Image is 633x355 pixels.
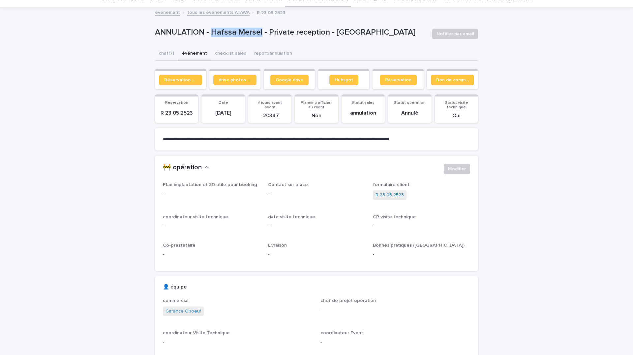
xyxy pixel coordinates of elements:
span: Statut sales [351,101,375,105]
button: chat (7) [155,47,178,61]
span: Statut visite technique [445,101,468,109]
p: - [268,190,365,197]
p: R 23 05 2523 [257,9,285,16]
span: Plan implantation et 3D utile pour booking [163,182,257,187]
span: coordinateur visite technique [163,215,228,219]
span: Contact sur place [268,182,308,187]
p: - [163,339,313,346]
span: date visite technique [268,215,315,219]
a: Réservation [380,75,417,85]
span: Planning afficher au client [301,101,332,109]
p: - [373,251,470,258]
a: tous les événements ATAWA [187,8,250,16]
a: Réservation client [159,75,202,85]
a: Garance Oboeuf [166,308,201,315]
p: - [268,251,365,258]
span: Réservation client [164,78,197,82]
span: CR visite technique [373,215,416,219]
p: -20347 [252,113,287,119]
a: R 23 05 2523 [376,192,404,199]
p: - [268,223,365,230]
span: Bonnes pratiques ([GEOGRAPHIC_DATA]) [373,243,465,248]
p: - [373,223,470,230]
span: chef de projet opération [320,298,376,303]
span: Bon de commande [436,78,469,82]
span: commercial [163,298,189,303]
a: Bon de commande [431,75,474,85]
a: événement [155,8,180,16]
span: coordinateur Event [320,331,363,335]
span: Statut opération [394,101,426,105]
span: # jours avant event [258,101,282,109]
button: report/annulation [250,47,296,61]
p: R 23 05 2523 [159,110,194,116]
p: - [163,190,260,197]
a: Google drive [270,75,309,85]
p: Annulé [392,110,427,116]
a: Hubspot [329,75,358,85]
span: Livraison [268,243,287,248]
p: - [163,223,260,230]
p: annulation [346,110,381,116]
p: ANNULATION - Hafssa Mersel - Private reception - [GEOGRAPHIC_DATA] [155,28,427,37]
p: - [320,307,470,314]
p: Non [299,113,334,119]
h2: 🚧 opération [163,164,202,172]
span: Réservation [385,78,411,82]
a: drive photos coordinateur [213,75,256,85]
button: Notifier par email [432,29,478,39]
button: Modifier [444,164,470,174]
span: Hubspot [335,78,353,82]
span: drive photos coordinateur [219,78,251,82]
span: Date [219,101,228,105]
button: 🚧 opération [163,164,209,172]
button: checklist sales [211,47,250,61]
p: [DATE] [205,110,241,116]
span: Notifier par email [437,31,474,37]
p: - [163,251,260,258]
button: événement [178,47,211,61]
p: Oui [439,113,474,119]
span: Co-prestataire [163,243,196,248]
span: Modifier [448,166,466,172]
p: - [320,339,470,346]
span: coordinateur Visite Technique [163,331,230,335]
span: formulaire client [373,182,409,187]
h2: 👤 équipe [163,284,187,290]
span: Reservation [165,101,188,105]
span: Google drive [276,78,303,82]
